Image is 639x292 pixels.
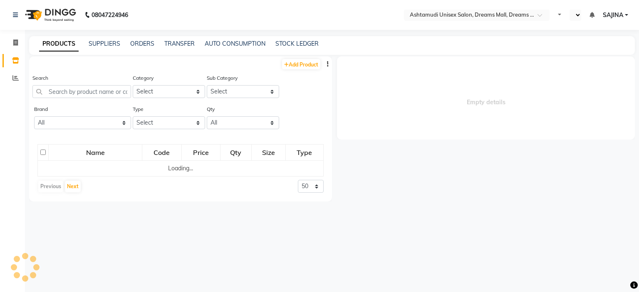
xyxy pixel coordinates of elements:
label: Sub Category [207,74,238,82]
button: Next [65,181,81,192]
div: Qty [221,145,251,160]
a: AUTO CONSUMPTION [205,40,265,47]
div: Size [252,145,285,160]
span: Empty details [337,56,635,140]
div: Name [49,145,141,160]
label: Search [32,74,48,82]
a: SUPPLIERS [89,40,120,47]
span: SAJINA [603,11,623,20]
label: Qty [207,106,215,113]
td: Loading... [38,161,324,177]
a: PRODUCTS [39,37,79,52]
b: 08047224946 [92,3,128,27]
a: Add Product [282,59,320,69]
input: Search by product name or code [32,85,131,98]
a: TRANSFER [164,40,195,47]
img: logo [21,3,78,27]
label: Category [133,74,154,82]
label: Type [133,106,144,113]
div: Code [143,145,181,160]
label: Brand [34,106,48,113]
a: ORDERS [130,40,154,47]
a: STOCK LEDGER [275,40,319,47]
div: Price [182,145,220,160]
div: Type [286,145,323,160]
